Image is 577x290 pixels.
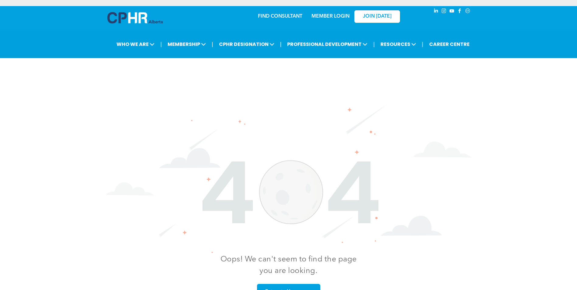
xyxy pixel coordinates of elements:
li: | [212,38,213,50]
img: The number 404 is surrounded by clouds and stars on a white background. [106,104,471,253]
a: JOIN [DATE] [354,10,400,23]
span: JOIN [DATE] [363,14,391,19]
span: MEMBERSHIP [166,39,208,50]
a: Social network [464,8,471,16]
li: | [422,38,423,50]
span: WHO WE ARE [115,39,156,50]
span: Oops! We can't seem to find the page you are looking. [221,256,357,275]
a: MEMBER LOGIN [311,14,349,19]
a: linkedin [433,8,440,16]
a: CAREER CENTRE [427,39,471,50]
span: CPHR DESIGNATION [217,39,276,50]
span: RESOURCES [379,39,418,50]
span: PROFESSIONAL DEVELOPMENT [285,39,369,50]
a: instagram [441,8,447,16]
li: | [373,38,375,50]
li: | [280,38,282,50]
a: FIND CONSULTANT [258,14,302,19]
img: A blue and white logo for cp alberta [107,12,163,23]
a: facebook [457,8,463,16]
a: youtube [449,8,455,16]
li: | [160,38,162,50]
